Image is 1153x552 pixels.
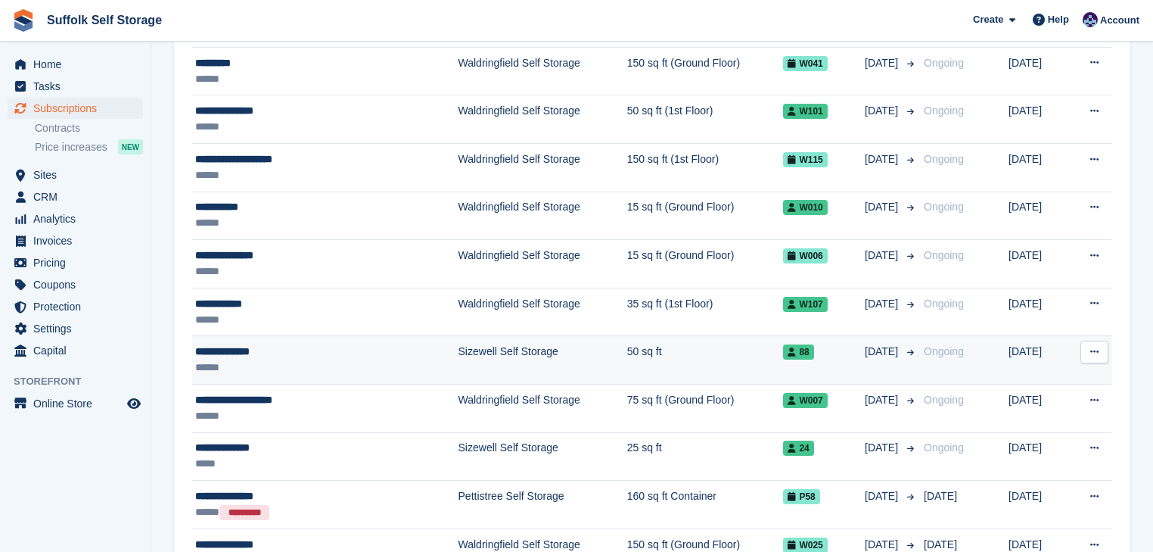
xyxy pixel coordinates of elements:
[924,538,957,550] span: [DATE]
[8,186,143,207] a: menu
[924,394,964,406] span: Ongoing
[924,249,964,261] span: Ongoing
[458,95,627,144] td: Waldringfield Self Storage
[458,288,627,336] td: Waldringfield Self Storage
[627,192,784,240] td: 15 sq ft (Ground Floor)
[783,152,827,167] span: W115
[35,140,107,154] span: Price increases
[458,336,627,385] td: Sizewell Self Storage
[8,274,143,295] a: menu
[627,288,784,336] td: 35 sq ft (1st Floor)
[865,55,901,71] span: [DATE]
[783,441,813,456] span: 24
[865,440,901,456] span: [DATE]
[627,432,784,481] td: 25 sq ft
[12,9,35,32] img: stora-icon-8386f47178a22dfd0bd8f6a31ec36ba5ce8667c1dd55bd0f319d3a0aa187defe.svg
[33,186,124,207] span: CRM
[865,199,901,215] span: [DATE]
[783,393,827,408] span: W007
[8,393,143,414] a: menu
[33,318,124,339] span: Settings
[8,340,143,361] a: menu
[924,153,964,165] span: Ongoing
[865,344,901,360] span: [DATE]
[8,98,143,119] a: menu
[924,57,964,69] span: Ongoing
[783,345,813,360] span: 88
[33,340,124,361] span: Capital
[627,95,784,144] td: 50 sq ft (1st Floor)
[783,56,827,71] span: W041
[783,248,827,264] span: W006
[458,432,627,481] td: Sizewell Self Storage
[33,296,124,317] span: Protection
[783,200,827,215] span: W010
[1008,192,1068,240] td: [DATE]
[1008,144,1068,192] td: [DATE]
[33,230,124,251] span: Invoices
[924,490,957,502] span: [DATE]
[1008,240,1068,288] td: [DATE]
[865,151,901,167] span: [DATE]
[783,104,827,119] span: W101
[8,76,143,97] a: menu
[33,98,124,119] span: Subscriptions
[8,296,143,317] a: menu
[627,481,784,529] td: 160 sq ft Container
[33,393,124,414] span: Online Store
[1100,13,1139,28] span: Account
[627,144,784,192] td: 150 sq ft (1st Floor)
[1008,385,1068,433] td: [DATE]
[783,489,819,504] span: P58
[8,230,143,251] a: menu
[924,298,964,310] span: Ongoing
[125,395,143,413] a: Preview store
[865,392,901,408] span: [DATE]
[33,274,124,295] span: Coupons
[924,345,964,357] span: Ongoing
[1008,47,1068,95] td: [DATE]
[1008,481,1068,529] td: [DATE]
[1008,432,1068,481] td: [DATE]
[33,208,124,229] span: Analytics
[973,12,1003,27] span: Create
[627,47,784,95] td: 150 sq ft (Ground Floor)
[8,208,143,229] a: menu
[627,336,784,385] td: 50 sq ft
[8,318,143,339] a: menu
[458,481,627,529] td: Pettistree Self Storage
[35,139,143,155] a: Price increases NEW
[783,297,827,312] span: W107
[627,385,784,433] td: 75 sq ft (Ground Floor)
[627,240,784,288] td: 15 sq ft (Ground Floor)
[8,54,143,75] a: menu
[35,121,143,136] a: Contracts
[458,192,627,240] td: Waldringfield Self Storage
[458,240,627,288] td: Waldringfield Self Storage
[865,103,901,119] span: [DATE]
[8,252,143,273] a: menu
[1008,95,1068,144] td: [DATE]
[14,374,151,389] span: Storefront
[458,47,627,95] td: Waldringfield Self Storage
[458,144,627,192] td: Waldringfield Self Storage
[33,54,124,75] span: Home
[1048,12,1069,27] span: Help
[118,139,143,154] div: NEW
[1083,12,1098,27] img: William Notcutt
[924,441,964,454] span: Ongoing
[33,164,124,186] span: Sites
[33,76,124,97] span: Tasks
[865,296,901,312] span: [DATE]
[924,104,964,117] span: Ongoing
[41,8,168,33] a: Suffolk Self Storage
[924,201,964,213] span: Ongoing
[865,488,901,504] span: [DATE]
[865,248,901,264] span: [DATE]
[1008,336,1068,385] td: [DATE]
[8,164,143,186] a: menu
[1008,288,1068,336] td: [DATE]
[458,385,627,433] td: Waldringfield Self Storage
[33,252,124,273] span: Pricing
